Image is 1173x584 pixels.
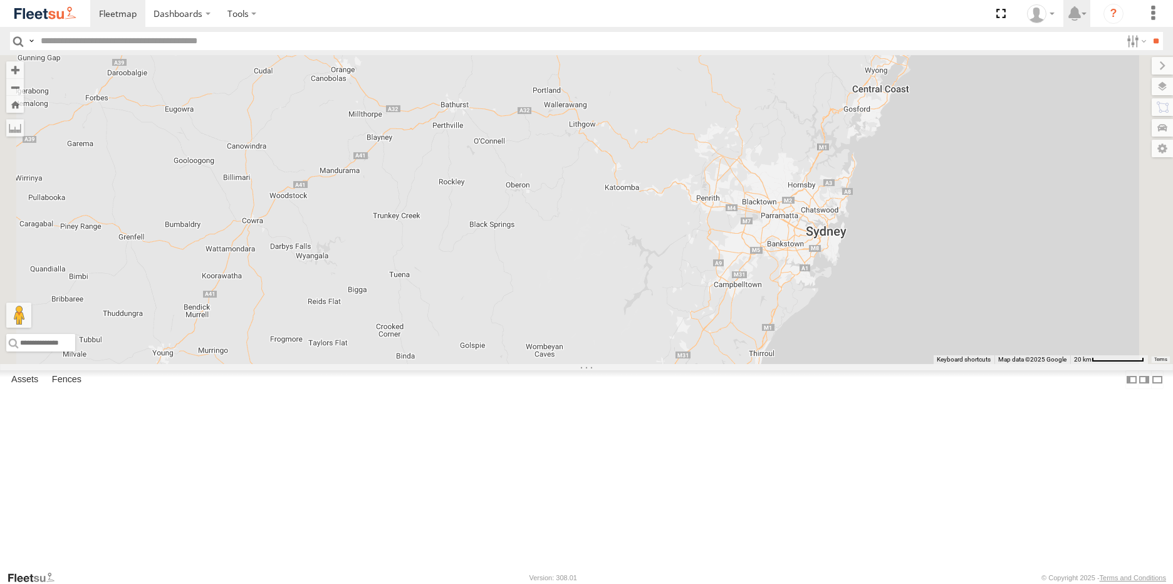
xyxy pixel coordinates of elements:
[6,96,24,113] button: Zoom Home
[6,119,24,137] label: Measure
[13,5,78,22] img: fleetsu-logo-horizontal.svg
[6,61,24,78] button: Zoom in
[937,355,991,364] button: Keyboard shortcuts
[529,574,577,581] div: Version: 308.01
[1138,370,1150,388] label: Dock Summary Table to the Right
[1125,370,1138,388] label: Dock Summary Table to the Left
[1152,140,1173,157] label: Map Settings
[7,571,65,584] a: Visit our Website
[1041,574,1166,581] div: © Copyright 2025 -
[6,78,24,96] button: Zoom out
[1100,574,1166,581] a: Terms and Conditions
[1070,355,1148,364] button: Map Scale: 20 km per 80 pixels
[5,371,44,388] label: Assets
[1103,4,1123,24] i: ?
[1122,32,1149,50] label: Search Filter Options
[1151,370,1164,388] label: Hide Summary Table
[46,371,88,388] label: Fences
[1023,4,1059,23] div: Matt Smith
[1154,357,1167,362] a: Terms (opens in new tab)
[998,356,1066,363] span: Map data ©2025 Google
[26,32,36,50] label: Search Query
[1074,356,1092,363] span: 20 km
[6,303,31,328] button: Drag Pegman onto the map to open Street View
